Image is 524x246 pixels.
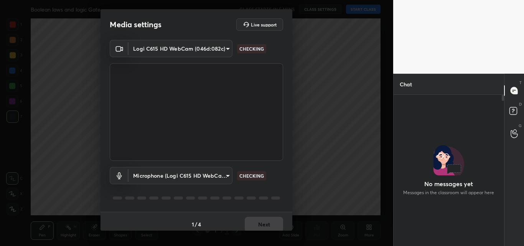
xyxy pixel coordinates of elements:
[192,220,194,228] h4: 1
[198,220,201,228] h4: 4
[519,123,522,129] p: G
[519,101,522,107] p: D
[239,172,264,179] p: CHECKING
[129,167,232,184] div: Logi C615 HD WebCam (046d:082c)
[394,74,418,94] p: Chat
[129,40,232,57] div: Logi C615 HD WebCam (046d:082c)
[110,20,161,30] h2: Media settings
[251,22,277,27] h5: Live support
[239,45,264,52] p: CHECKING
[519,80,522,86] p: T
[195,220,197,228] h4: /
